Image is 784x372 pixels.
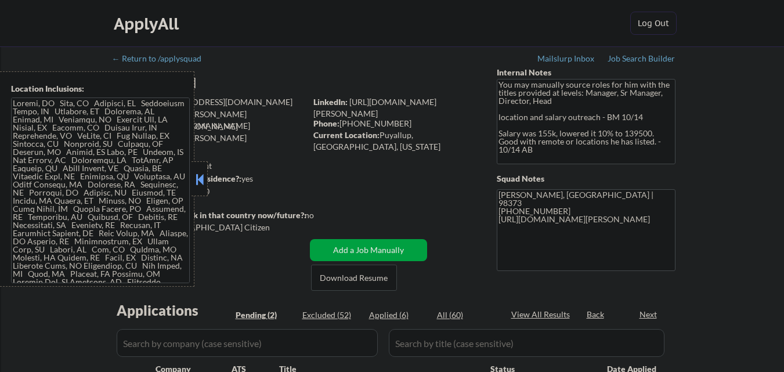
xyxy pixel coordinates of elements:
div: View All Results [511,309,573,320]
strong: Current Location: [313,130,380,140]
div: [PHONE_NUMBER] [313,118,478,129]
div: no [305,210,338,221]
button: Add a Job Manually [310,239,427,261]
a: Mailslurp Inbox [537,54,595,66]
strong: Phone: [313,118,339,128]
div: Location Inclusions: [11,83,190,95]
div: Back [587,309,605,320]
div: ApplyAll [114,14,182,34]
strong: Will need Visa to work in that country now/future?: [113,210,306,220]
a: Job Search Builder [608,54,675,66]
div: [EMAIL_ADDRESS][DOMAIN_NAME] [114,96,306,108]
input: Search by title (case sensitive) [389,329,664,357]
div: $139,500 [113,186,306,197]
div: ← Return to /applysquad [112,55,212,63]
div: Job Search Builder [608,55,675,63]
div: Excluded (52) [302,309,360,321]
div: All (60) [437,309,495,321]
div: [PERSON_NAME][EMAIL_ADDRESS][PERSON_NAME][DOMAIN_NAME] [113,121,306,155]
div: Internal Notes [497,67,675,78]
div: 6 sent / 200 bought [113,160,306,172]
div: [PERSON_NAME][EMAIL_ADDRESS][DOMAIN_NAME] [114,109,306,131]
div: Applications [117,304,232,317]
button: Log Out [630,12,677,35]
div: Puyallup, [GEOGRAPHIC_DATA], [US_STATE] [313,129,478,152]
a: ← Return to /applysquad [112,54,212,66]
div: [PERSON_NAME] [113,75,352,90]
div: Pending (2) [236,309,294,321]
div: Yes, I am a [DEMOGRAPHIC_DATA] Citizen [113,222,309,233]
div: Applied (6) [369,309,427,321]
strong: LinkedIn: [313,97,348,107]
div: Mailslurp Inbox [537,55,595,63]
div: Next [640,309,658,320]
a: [URL][DOMAIN_NAME][PERSON_NAME] [313,97,436,118]
button: Download Resume [311,265,397,291]
input: Search by company (case sensitive) [117,329,378,357]
div: Squad Notes [497,173,675,185]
